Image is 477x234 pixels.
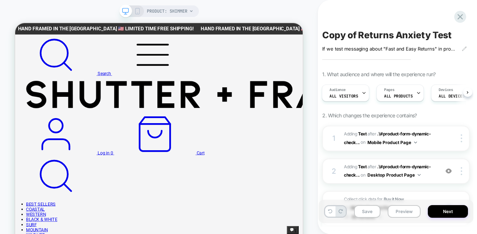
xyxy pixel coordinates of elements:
[322,46,456,52] span: If we test messaging about "Fast and Easy Returns" in proximity to ATC, users will feel reassured...
[322,71,435,77] span: 1. What audience and where will the experience run?
[367,131,376,136] span: AFTER
[110,64,128,71] span: Search
[388,205,421,218] button: Preview
[367,164,376,169] span: AFTER
[329,94,358,99] span: All Visitors
[361,138,365,146] span: on
[384,94,413,99] span: ALL PRODUCTS
[418,174,421,176] img: down arrow
[428,205,468,218] button: Next
[329,87,346,92] span: Audience
[127,170,131,177] cart-counter: 0
[414,142,417,143] img: down arrow
[446,168,452,174] img: crossed eye
[127,170,252,177] a: 0 Cart
[330,165,337,178] div: 2
[354,205,380,218] button: Save
[367,138,417,147] button: Mobile Product Page
[322,30,452,40] span: Copy of Returns Anxiety Test
[361,171,365,179] span: on
[358,164,366,169] b: Text
[439,94,465,99] span: ALL DEVICES
[322,112,417,118] span: 2. Which changes the experience contains?
[461,167,462,175] img: close
[344,131,366,136] span: Adding
[384,196,404,202] strong: Buy it Now
[242,170,252,177] span: Cart
[384,87,394,92] span: Pages
[461,134,462,142] img: close
[358,131,366,136] b: Text
[344,195,435,221] span: Collect click data for
[439,87,453,92] span: Devices
[344,164,366,169] span: Adding
[240,4,475,12] span: HAND FRAMED IN THE [GEOGRAPHIC_DATA] 🇺🇸 LIMITED TIME FREE SHIPPING!
[367,170,421,179] button: Desktop Product Page
[147,5,187,17] span: PRODUCT: Shimmer
[344,131,431,145] span: .\#product-form-dynamic-check...
[344,164,431,178] span: .\#product-form-dynamic-check...
[330,132,337,145] div: 1
[110,170,126,177] span: Log in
